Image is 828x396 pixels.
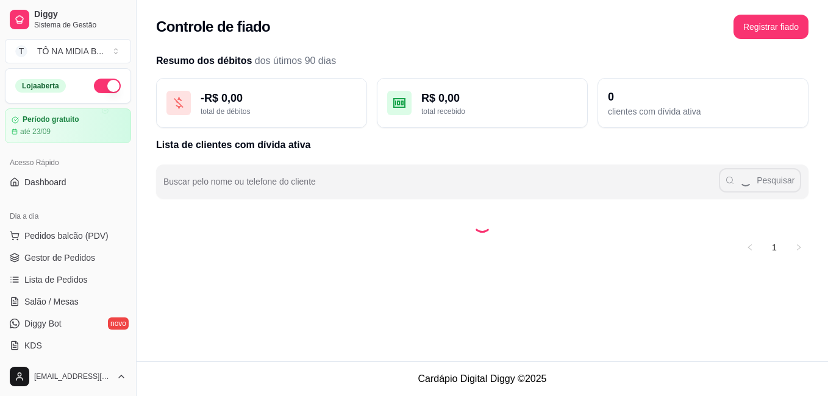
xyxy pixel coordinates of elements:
span: right [795,244,802,251]
div: Loja aberta [15,79,66,93]
h2: Lista de clientes com dívida ativa [156,138,808,152]
input: Buscar pelo nome ou telefone do cliente [163,180,719,193]
span: Sistema de Gestão [34,20,126,30]
span: Pedidos balcão (PDV) [24,230,109,242]
span: Diggy [34,9,126,20]
footer: Cardápio Digital Diggy © 2025 [137,361,828,396]
article: Período gratuito [23,115,79,124]
div: total de débitos [201,107,357,116]
h2: Resumo dos débitos [156,54,808,68]
a: Lista de Pedidos [5,270,131,289]
span: KDS [24,339,42,352]
li: 1 [765,238,784,257]
a: Gestor de Pedidos [5,248,131,267]
span: Dashboard [24,176,66,188]
button: right [789,238,808,257]
h2: Controle de fiado [156,17,270,37]
button: [EMAIL_ADDRESS][DOMAIN_NAME] [5,362,131,391]
div: Dia a dia [5,207,131,226]
span: [EMAIL_ADDRESS][DOMAIN_NAME] [34,372,112,381]
a: Diggy Botnovo [5,314,131,333]
li: Previous Page [740,238,760,257]
div: Loading [473,213,492,233]
span: Gestor de Pedidos [24,252,95,264]
a: 1 [765,238,783,256]
div: total recebido [421,107,577,116]
div: R$ 0,00 [421,90,577,107]
li: Next Page [789,238,808,257]
div: - R$ 0,00 [201,90,357,107]
button: Alterar Status [94,79,121,93]
span: dos útimos 90 dias [255,55,336,66]
span: left [746,244,754,251]
div: TÔ NA MIDIA B ... [37,45,104,57]
div: 0 [608,88,798,105]
div: clientes com dívida ativa [608,105,798,118]
button: Pedidos balcão (PDV) [5,226,131,246]
span: Salão / Mesas [24,295,79,308]
div: Acesso Rápido [5,153,131,172]
button: Select a team [5,39,131,63]
span: Lista de Pedidos [24,274,88,286]
article: até 23/09 [20,127,51,136]
button: left [740,238,760,257]
a: KDS [5,336,131,355]
span: Diggy Bot [24,317,62,330]
a: Salão / Mesas [5,292,131,311]
span: T [15,45,27,57]
a: Período gratuitoaté 23/09 [5,108,131,143]
a: DiggySistema de Gestão [5,5,131,34]
button: Registrar fiado [733,15,808,39]
a: Dashboard [5,172,131,192]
